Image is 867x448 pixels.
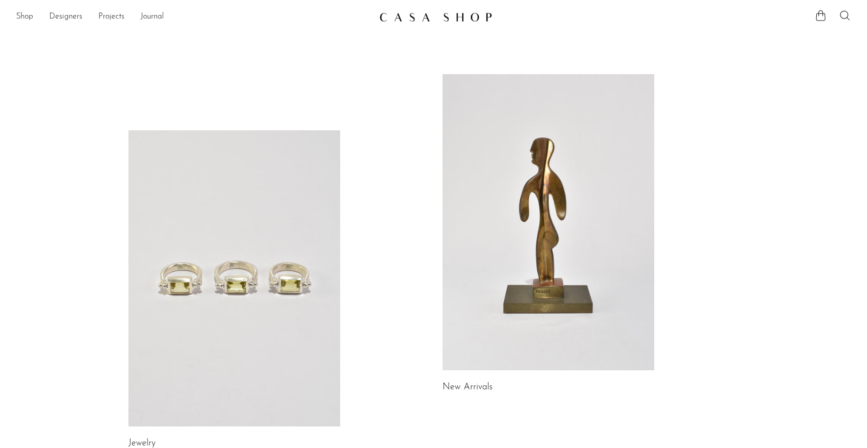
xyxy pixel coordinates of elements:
[140,11,164,24] a: Journal
[443,383,493,392] a: New Arrivals
[98,11,124,24] a: Projects
[128,439,156,448] a: Jewelry
[16,9,371,26] ul: NEW HEADER MENU
[16,9,371,26] nav: Desktop navigation
[49,11,82,24] a: Designers
[16,11,33,24] a: Shop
